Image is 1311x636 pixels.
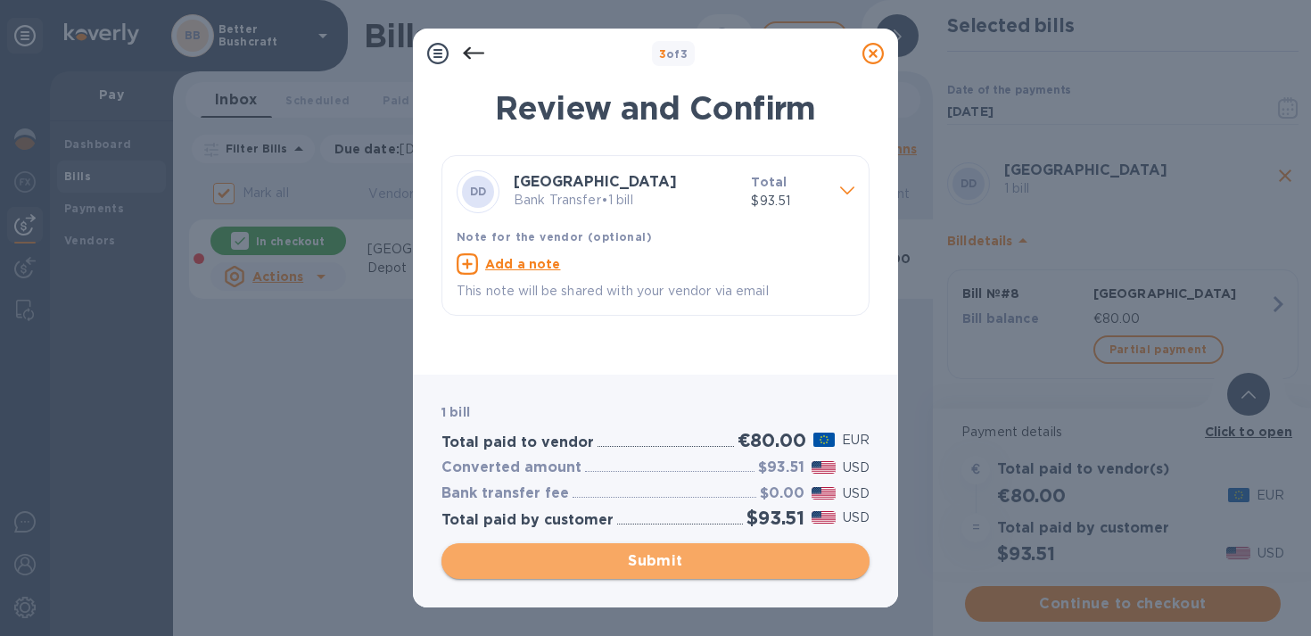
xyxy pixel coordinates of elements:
p: USD [843,508,870,527]
img: USD [812,487,836,500]
h3: Converted amount [441,459,581,476]
button: Submit [441,543,870,579]
p: USD [843,458,870,477]
span: 3 [659,47,666,61]
p: EUR [842,431,870,450]
b: [GEOGRAPHIC_DATA] [514,173,677,190]
img: USD [812,461,836,474]
p: Bank Transfer • 1 bill [514,191,737,210]
b: Note for the vendor (optional) [457,230,652,244]
img: website_grey.svg [29,46,43,61]
u: Add a note [485,257,561,271]
img: tab_keywords_by_traffic_grey.svg [177,103,192,118]
h3: $93.51 [758,459,804,476]
b: DD [470,185,487,198]
h3: $0.00 [760,485,804,502]
b: 1 bill [441,405,470,419]
h3: Total paid by customer [441,512,614,529]
h3: Total paid to vendor [441,434,594,451]
h1: Review and Confirm [441,89,870,127]
h2: €80.00 [738,429,806,451]
div: Domain Overview [68,105,160,117]
p: $93.51 [751,192,826,211]
div: Keywords by Traffic [197,105,301,117]
div: DD[GEOGRAPHIC_DATA]Bank Transfer•1 billTotal$93.51Note for the vendor (optional)Add a noteThis no... [457,170,854,301]
p: USD [843,484,870,503]
img: USD [812,511,836,524]
div: v 4.0.25 [50,29,87,43]
b: Total [751,175,787,189]
b: of 3 [659,47,688,61]
h2: $93.51 [746,507,804,529]
span: Submit [456,550,855,572]
div: Domain: [DOMAIN_NAME] [46,46,196,61]
h3: Bank transfer fee [441,485,569,502]
p: This note will be shared with your vendor via email [457,282,854,301]
img: tab_domain_overview_orange.svg [48,103,62,118]
img: logo_orange.svg [29,29,43,43]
